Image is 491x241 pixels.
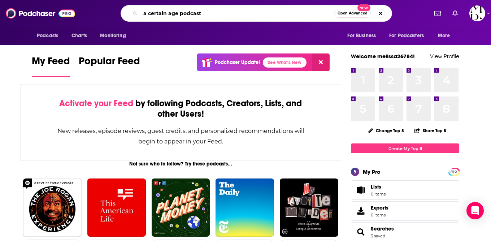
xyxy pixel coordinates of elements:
span: 0 items [371,212,388,218]
span: Popular Feed [79,55,140,72]
a: Charts [67,29,91,43]
a: Create My Top 8 [351,143,459,153]
span: For Podcasters [389,31,424,41]
span: My Feed [32,55,70,72]
span: Exports [353,206,368,216]
a: Welcome melissa26784! [351,53,415,60]
a: My Feed [32,55,70,77]
img: Podchaser - Follow, Share and Rate Podcasts [6,7,75,20]
img: The Daily [216,178,274,237]
span: For Business [347,31,376,41]
span: Lists [353,185,368,195]
button: Change Top 8 [364,126,408,135]
span: Open Advanced [338,12,368,15]
a: Show notifications dropdown [431,7,444,20]
span: Podcasts [37,31,58,41]
div: Open Intercom Messenger [466,202,484,219]
button: open menu [32,29,68,43]
span: Exports [371,205,388,211]
img: My Favorite Murder with Karen Kilgariff and Georgia Hardstark [280,178,338,237]
span: Lists [371,184,386,190]
a: PRO [449,169,458,174]
a: Popular Feed [79,55,140,77]
button: Open AdvancedNew [334,9,371,18]
a: View Profile [430,53,459,60]
button: open menu [433,29,459,43]
span: 0 items [371,191,386,197]
span: New [357,4,370,11]
span: More [438,31,450,41]
a: Show notifications dropdown [449,7,461,20]
div: My Pro [363,168,381,175]
img: The Joe Rogan Experience [23,178,82,237]
img: User Profile [469,5,485,21]
input: Search podcasts, credits, & more... [140,8,334,19]
a: Searches [353,227,368,237]
span: Activate your Feed [59,98,133,109]
span: PRO [449,169,458,175]
div: Search podcasts, credits, & more... [121,5,392,22]
img: This American Life [87,178,146,237]
button: Show profile menu [469,5,485,21]
div: Not sure who to follow? Try these podcasts... [20,161,341,167]
img: Planet Money [152,178,210,237]
button: open menu [95,29,135,43]
span: Logged in as melissa26784 [469,5,485,21]
div: by following Podcasts, Creators, Lists, and other Users! [57,98,305,119]
span: Charts [71,31,87,41]
span: Monitoring [100,31,126,41]
div: New releases, episode reviews, guest credits, and personalized recommendations will begin to appe... [57,126,305,147]
a: See What's New [263,57,307,68]
p: Podchaser Update! [215,59,260,65]
button: open menu [384,29,434,43]
a: Lists [351,180,459,200]
button: Share Top 8 [414,124,447,138]
a: Exports [351,201,459,221]
a: 3 saved [371,233,385,238]
span: Lists [371,184,381,190]
button: open menu [342,29,385,43]
a: Searches [371,225,394,232]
